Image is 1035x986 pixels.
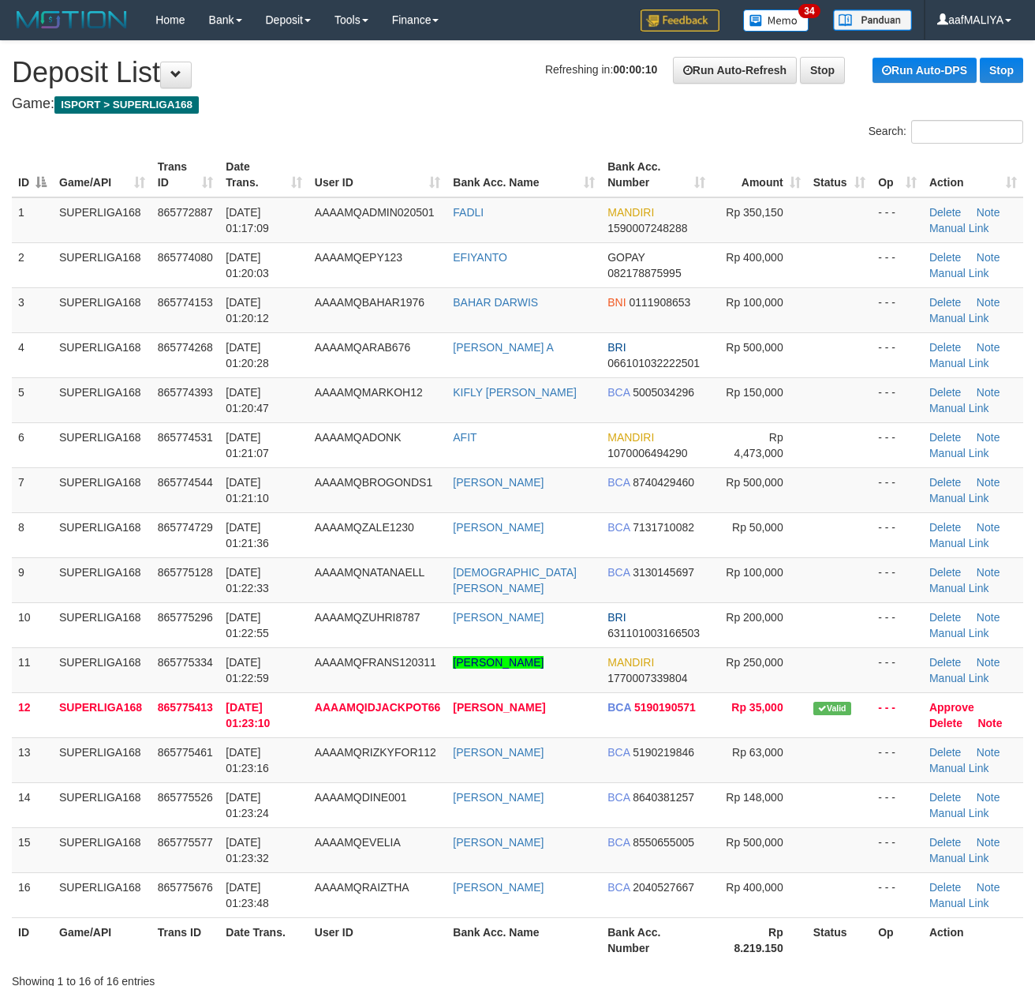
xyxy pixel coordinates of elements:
[158,341,213,354] span: 865774268
[911,120,1023,144] input: Search:
[453,701,545,714] a: [PERSON_NAME]
[607,701,631,714] span: BCA
[633,476,694,489] span: Copy 8740429460 to clipboard
[226,431,269,459] span: [DATE] 01:21:07
[929,492,989,504] a: Manual Link
[453,251,507,264] a: EFIYANTO
[453,566,577,594] a: [DEMOGRAPHIC_DATA][PERSON_NAME]
[633,521,694,534] span: Copy 7131710082 to clipboard
[872,872,923,917] td: - - -
[977,341,1000,354] a: Note
[929,746,961,759] a: Delete
[158,701,213,714] span: 865775413
[453,341,554,354] a: [PERSON_NAME] A
[872,377,923,422] td: - - -
[226,881,269,909] span: [DATE] 01:23:48
[607,791,630,804] span: BCA
[453,791,544,804] a: [PERSON_NAME]
[923,917,1023,962] th: Action
[226,296,269,324] span: [DATE] 01:20:12
[929,762,989,774] a: Manual Link
[726,341,783,354] span: Rp 500,000
[453,431,476,444] a: AFIT
[726,296,783,309] span: Rp 100,000
[929,521,961,534] a: Delete
[929,341,961,354] a: Delete
[12,557,53,602] td: 9
[607,296,626,309] span: BNI
[977,206,1000,219] a: Note
[53,827,151,872] td: SUPERLIGA168
[929,611,961,624] a: Delete
[607,447,687,459] span: Copy 1070006494290 to clipboard
[158,881,213,894] span: 865775676
[977,836,1000,849] a: Note
[607,881,630,894] span: BCA
[12,242,53,287] td: 2
[929,566,961,579] a: Delete
[226,656,269,684] span: [DATE] 01:22:59
[53,692,151,737] td: SUPERLIGA168
[929,251,961,264] a: Delete
[607,672,687,684] span: Copy 1770007339804 to clipboard
[12,422,53,467] td: 6
[219,152,308,197] th: Date Trans.: activate to sort column ascending
[607,251,645,264] span: GOPAY
[872,647,923,692] td: - - -
[731,701,783,714] span: Rp 35,000
[872,602,923,647] td: - - -
[977,717,1002,729] a: Note
[53,602,151,647] td: SUPERLIGA168
[226,746,269,774] span: [DATE] 01:23:16
[315,476,432,489] span: AAAAMQBROGONDS1
[453,521,544,534] a: [PERSON_NAME]
[12,467,53,512] td: 7
[315,656,436,669] span: AAAAMQFRANS120311
[453,386,577,399] a: KIFLY [PERSON_NAME]
[633,836,694,849] span: Copy 8550655005 to clipboard
[158,386,213,399] span: 865774393
[226,836,269,864] span: [DATE] 01:23:32
[929,431,961,444] a: Delete
[53,422,151,467] td: SUPERLIGA168
[633,386,694,399] span: Copy 5005034296 to clipboard
[929,357,989,369] a: Manual Link
[453,836,544,849] a: [PERSON_NAME]
[607,611,626,624] span: BRI
[872,692,923,737] td: - - -
[607,386,630,399] span: BCA
[226,521,269,549] span: [DATE] 01:21:36
[12,917,53,962] th: ID
[923,152,1023,197] th: Action: activate to sort column ascending
[315,566,425,579] span: AAAAMQNATANAELL
[673,57,797,84] a: Run Auto-Refresh
[12,57,1023,88] h1: Deposit List
[453,656,544,669] a: [PERSON_NAME]
[12,8,132,32] img: MOTION_logo.png
[929,852,989,864] a: Manual Link
[872,467,923,512] td: - - -
[12,512,53,557] td: 8
[929,897,989,909] a: Manual Link
[12,152,53,197] th: ID: activate to sort column descending
[226,206,269,234] span: [DATE] 01:17:09
[158,251,213,264] span: 865774080
[726,251,783,264] span: Rp 400,000
[315,611,420,624] span: AAAAMQZUHRI8787
[977,251,1000,264] a: Note
[633,791,694,804] span: Copy 8640381257 to clipboard
[158,611,213,624] span: 865775296
[54,96,199,114] span: ISPORT > SUPERLIGA168
[601,152,712,197] th: Bank Acc. Number: activate to sort column ascending
[977,521,1000,534] a: Note
[53,152,151,197] th: Game/API: activate to sort column ascending
[929,656,961,669] a: Delete
[308,917,447,962] th: User ID
[872,917,923,962] th: Op
[315,701,440,714] span: AAAAMQIDJACKPOT66
[315,341,410,354] span: AAAAMQARAB676
[734,431,783,459] span: Rp 4,473,000
[726,611,783,624] span: Rp 200,000
[607,222,687,234] span: Copy 1590007248288 to clipboard
[12,332,53,377] td: 4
